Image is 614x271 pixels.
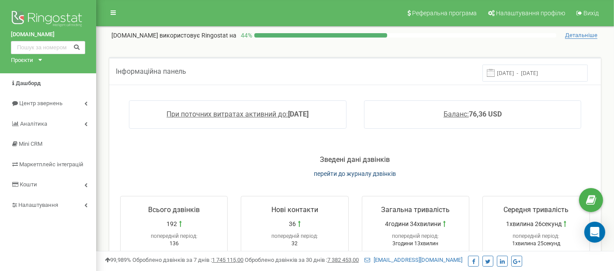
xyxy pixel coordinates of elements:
[392,233,439,239] span: попередній період:
[512,240,560,247] span: 1хвилина 25секунд
[105,257,131,263] span: 99,989%
[584,222,605,243] div: Open Intercom Messenger
[444,110,502,118] a: Баланс:76,36 USD
[167,220,177,228] span: 192
[11,31,85,39] a: [DOMAIN_NAME]
[148,206,200,214] span: Всього дзвінків
[167,110,288,118] span: При поточних витратах активний до:
[412,10,477,17] span: Реферальна програма
[116,67,186,75] span: Інформаційна панель
[20,120,47,127] span: Аналiтика
[583,10,599,17] span: Вихід
[565,32,597,39] span: Детальніше
[513,233,559,239] span: попередній період:
[19,141,42,147] span: Mini CRM
[291,240,298,247] span: 32
[381,206,450,214] span: Загальна тривалість
[327,257,359,263] u: 7 382 453,00
[245,257,359,263] span: Оброблено дзвінків за 30 днів :
[160,32,236,39] span: використовує Ringostat на
[320,155,390,164] span: Зведені дані дзвінків
[19,100,62,106] span: Центр звернень
[364,257,462,263] a: [EMAIL_ADDRESS][DOMAIN_NAME]
[20,181,37,188] span: Кошти
[385,220,441,228] span: 4години 34хвилини
[170,240,179,247] span: 136
[16,80,41,86] span: Дашборд
[236,31,254,40] p: 44 %
[111,31,236,40] p: [DOMAIN_NAME]
[18,202,58,208] span: Налаштування
[167,110,309,118] a: При поточних витратах активний до:[DATE]
[506,220,562,228] span: 1хвилина 26секунд
[212,257,243,263] u: 1 745 115,00
[151,233,198,239] span: попередній період:
[392,240,438,247] span: 3години 13хвилин
[132,257,243,263] span: Оброблено дзвінків за 7 днів :
[19,161,83,168] span: Маркетплейс інтеграцій
[271,206,318,214] span: Нові контакти
[503,206,569,214] span: Середня тривалість
[444,110,469,118] span: Баланс:
[496,10,565,17] span: Налаштування профілю
[11,41,85,54] input: Пошук за номером
[271,233,318,239] span: попередній період:
[11,56,33,65] div: Проєкти
[11,9,85,31] img: Ringostat logo
[314,170,396,177] a: перейти до журналу дзвінків
[289,220,296,228] span: 36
